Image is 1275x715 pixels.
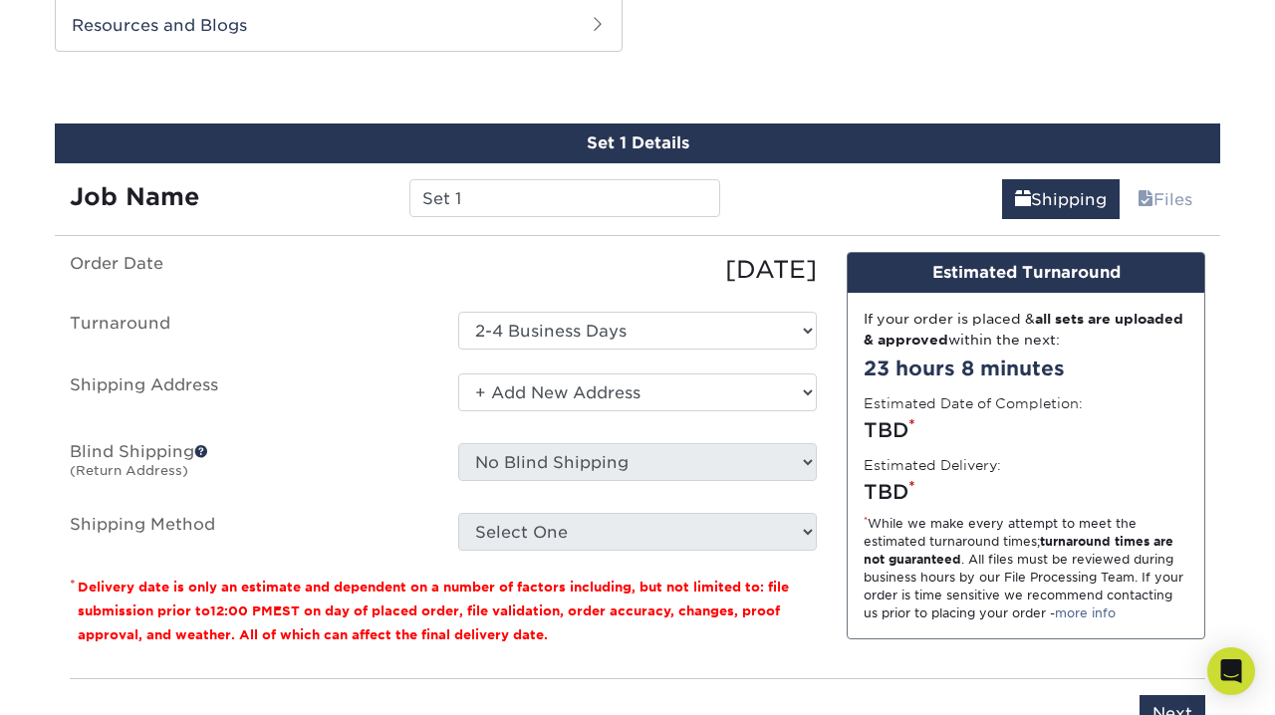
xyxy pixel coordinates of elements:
span: files [1138,190,1153,209]
div: TBD [864,415,1188,445]
div: [DATE] [443,252,832,288]
small: Delivery date is only an estimate and dependent on a number of factors including, but not limited... [78,580,789,642]
span: 12:00 PM [210,603,273,618]
div: 23 hours 8 minutes [864,354,1188,383]
label: Blind Shipping [55,443,443,489]
div: If your order is placed & within the next: [864,309,1188,350]
strong: Job Name [70,182,199,211]
div: Estimated Turnaround [848,253,1204,293]
label: Estimated Date of Completion: [864,393,1083,413]
label: Shipping Method [55,513,443,551]
label: Turnaround [55,312,443,350]
a: more info [1055,605,1116,620]
a: Files [1125,179,1205,219]
div: TBD [864,477,1188,507]
div: Open Intercom Messenger [1207,647,1255,695]
div: While we make every attempt to meet the estimated turnaround times; . All files must be reviewed ... [864,515,1188,622]
strong: all sets are uploaded & approved [864,311,1183,347]
label: Order Date [55,252,443,288]
a: Shipping [1002,179,1120,219]
span: shipping [1015,190,1031,209]
label: Estimated Delivery: [864,455,1001,475]
small: (Return Address) [70,463,188,478]
label: Shipping Address [55,373,443,419]
input: Enter a job name [409,179,719,217]
div: Set 1 Details [55,123,1220,163]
